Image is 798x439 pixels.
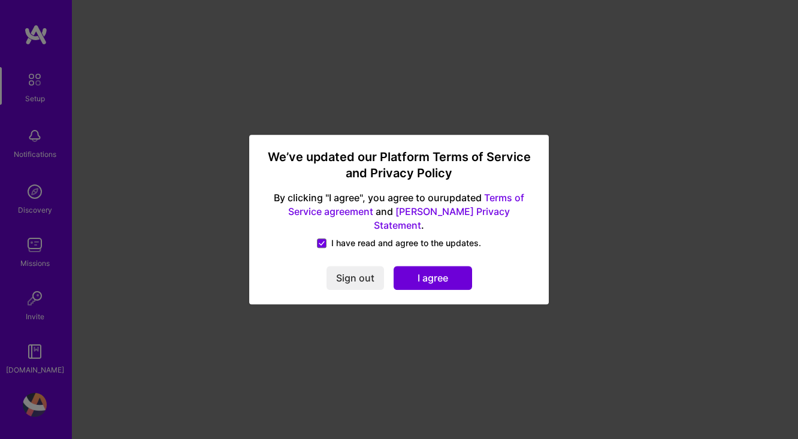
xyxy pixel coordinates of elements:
button: Sign out [327,266,384,290]
span: I have read and agree to the updates. [331,237,481,249]
h3: We’ve updated our Platform Terms of Service and Privacy Policy [264,149,534,182]
span: By clicking "I agree", you agree to our updated and . [264,192,534,233]
button: I agree [394,266,472,290]
a: [PERSON_NAME] Privacy Statement [374,205,510,231]
a: Terms of Service agreement [288,192,524,218]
